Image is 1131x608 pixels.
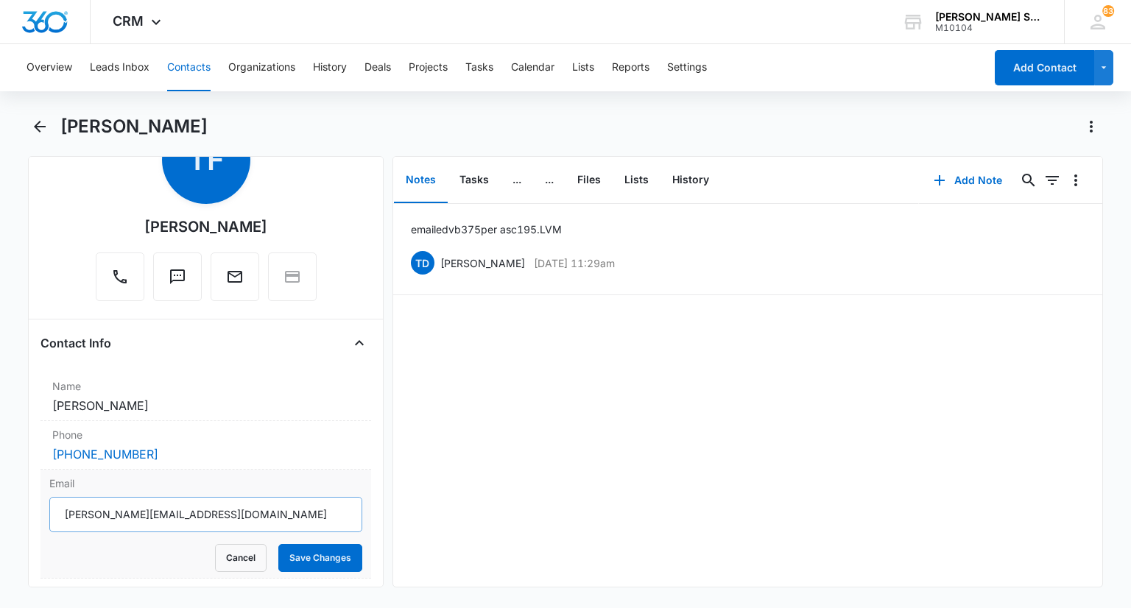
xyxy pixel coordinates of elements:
button: Lists [572,44,594,91]
div: Name[PERSON_NAME] [40,372,370,421]
a: Text [153,275,202,288]
div: notifications count [1102,5,1114,17]
p: [DATE] 11:29am [534,255,615,271]
span: TF [162,116,250,204]
a: Call [96,275,144,288]
button: Back [28,115,51,138]
button: Filters [1040,169,1064,192]
button: Cancel [215,544,267,572]
button: Notes [394,158,448,203]
button: Tasks [465,44,493,91]
button: Reports [612,44,649,91]
button: History [660,158,721,203]
div: Phone[PHONE_NUMBER] [40,421,370,470]
button: History [313,44,347,91]
label: Name [52,378,359,394]
button: Leads Inbox [90,44,149,91]
button: Calendar [511,44,554,91]
label: Organization [52,584,359,600]
label: Email [49,476,362,491]
button: Text [153,252,202,301]
button: Actions [1079,115,1103,138]
button: Deals [364,44,391,91]
p: [PERSON_NAME] [440,255,525,271]
button: Overview [27,44,72,91]
button: ... [533,158,565,203]
div: [PERSON_NAME] [144,216,267,238]
button: Tasks [448,158,501,203]
button: Projects [409,44,448,91]
dd: [PERSON_NAME] [52,397,359,414]
button: Overflow Menu [1064,169,1088,192]
p: emailed vb3 75 per asc 195. LVM [411,222,562,237]
h4: Contact Info [40,334,111,352]
button: Add Note [919,163,1017,198]
a: [PHONE_NUMBER] [52,445,158,463]
button: Email [211,252,259,301]
button: Contacts [167,44,211,91]
div: account id [935,23,1043,33]
button: Files [565,158,613,203]
button: ... [501,158,533,203]
div: account name [935,11,1043,23]
button: Search... [1017,169,1040,192]
button: Settings [667,44,707,91]
label: Phone [52,427,359,442]
h1: [PERSON_NAME] [60,116,208,138]
button: Save Changes [278,544,362,572]
button: Close [348,331,371,355]
span: 83 [1102,5,1114,17]
button: Lists [613,158,660,203]
button: Organizations [228,44,295,91]
span: TD [411,251,434,275]
input: Email [49,497,362,532]
button: Add Contact [995,50,1094,85]
button: Call [96,252,144,301]
a: Email [211,275,259,288]
span: CRM [113,13,144,29]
